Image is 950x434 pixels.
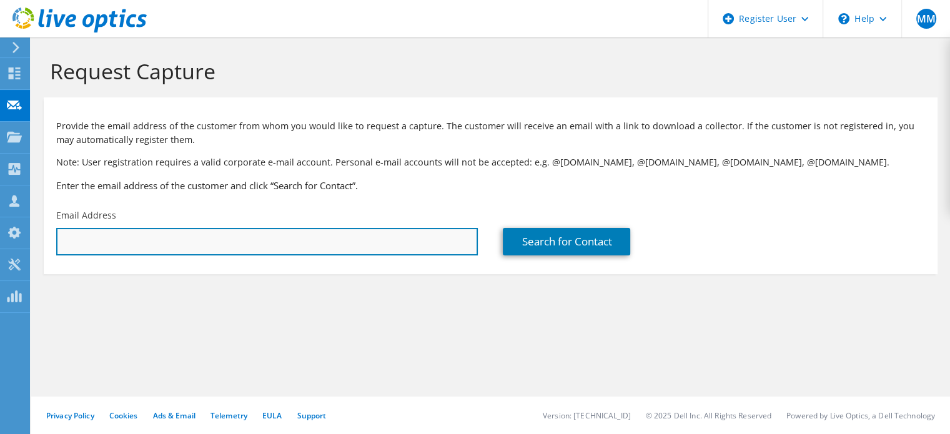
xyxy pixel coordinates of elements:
li: Version: [TECHNICAL_ID] [543,410,631,421]
li: Powered by Live Optics, a Dell Technology [786,410,935,421]
h1: Request Capture [50,58,925,84]
a: Cookies [109,410,138,421]
li: © 2025 Dell Inc. All Rights Reserved [646,410,771,421]
a: EULA [262,410,282,421]
a: Privacy Policy [46,410,94,421]
label: Email Address [56,209,116,222]
p: Provide the email address of the customer from whom you would like to request a capture. The cust... [56,119,925,147]
a: Search for Contact [503,228,630,255]
a: Ads & Email [153,410,195,421]
a: Telemetry [210,410,247,421]
a: Support [297,410,326,421]
p: Note: User registration requires a valid corporate e-mail account. Personal e-mail accounts will ... [56,155,925,169]
svg: \n [838,13,849,24]
h3: Enter the email address of the customer and click “Search for Contact”. [56,179,925,192]
span: MM [916,9,936,29]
